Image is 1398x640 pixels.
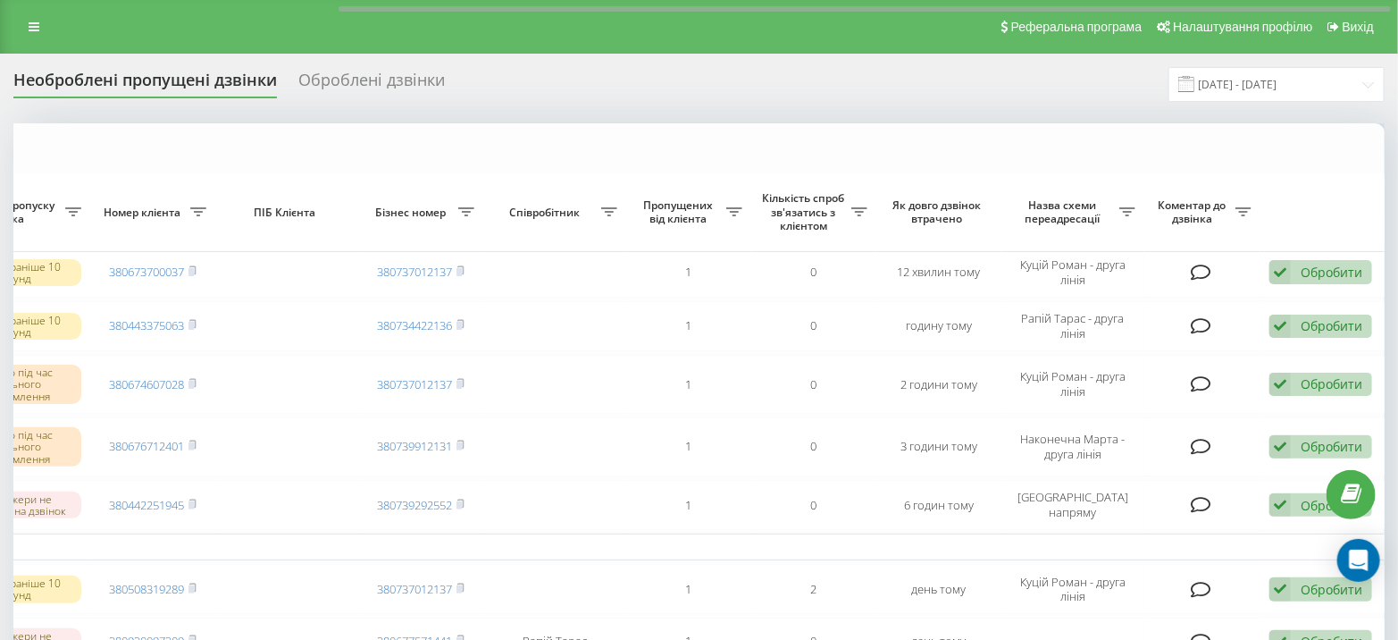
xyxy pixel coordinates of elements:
[751,480,876,530] td: 0
[876,564,1001,614] td: день тому
[876,480,1001,530] td: 6 годин тому
[109,317,184,333] a: 380443375063
[1301,375,1362,392] div: Обробити
[1153,198,1235,226] span: Коментар до дзвінка
[109,581,184,597] a: 380508319289
[377,376,452,392] a: 380737012137
[876,355,1001,414] td: 2 години тому
[876,301,1001,351] td: годину тому
[635,198,726,226] span: Пропущених від клієнта
[377,581,452,597] a: 380737012137
[1001,248,1144,298] td: Куцій Роман - друга лінія
[891,198,987,226] span: Як довго дзвінок втрачено
[626,301,751,351] td: 1
[367,206,458,220] span: Бізнес номер
[1011,20,1143,34] span: Реферальна програма
[1343,20,1374,34] span: Вихід
[99,206,190,220] span: Номер клієнта
[1301,264,1362,281] div: Обробити
[1001,355,1144,414] td: Куцій Роман - друга лінія
[1173,20,1312,34] span: Налаштування профілю
[230,206,343,220] span: ПІБ Клієнта
[1337,539,1380,582] div: Open Intercom Messenger
[298,71,445,98] div: Оброблені дзвінки
[1001,417,1144,476] td: Наконечна Марта - друга лінія
[13,71,277,98] div: Необроблені пропущені дзвінки
[109,497,184,513] a: 380442251945
[751,564,876,614] td: 2
[377,317,452,333] a: 380734422136
[751,355,876,414] td: 0
[1301,581,1362,598] div: Обробити
[1301,438,1362,455] div: Обробити
[377,264,452,280] a: 380737012137
[626,355,751,414] td: 1
[1001,564,1144,614] td: Куцій Роман - друга лінія
[377,497,452,513] a: 380739292552
[109,376,184,392] a: 380674607028
[377,438,452,454] a: 380739912131
[492,206,601,220] span: Співробітник
[751,301,876,351] td: 0
[760,191,851,233] span: Кількість спроб зв'язатись з клієнтом
[109,438,184,454] a: 380676712401
[876,248,1001,298] td: 12 хвилин тому
[876,417,1001,476] td: 3 години тому
[626,417,751,476] td: 1
[751,248,876,298] td: 0
[626,480,751,530] td: 1
[1001,301,1144,351] td: Рапій Тарас - друга лінія
[1010,198,1119,226] span: Назва схеми переадресації
[1301,497,1362,514] div: Обробити
[751,417,876,476] td: 0
[1301,317,1362,334] div: Обробити
[626,564,751,614] td: 1
[109,264,184,280] a: 380673700037
[1001,480,1144,530] td: [GEOGRAPHIC_DATA] напряму
[626,248,751,298] td: 1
